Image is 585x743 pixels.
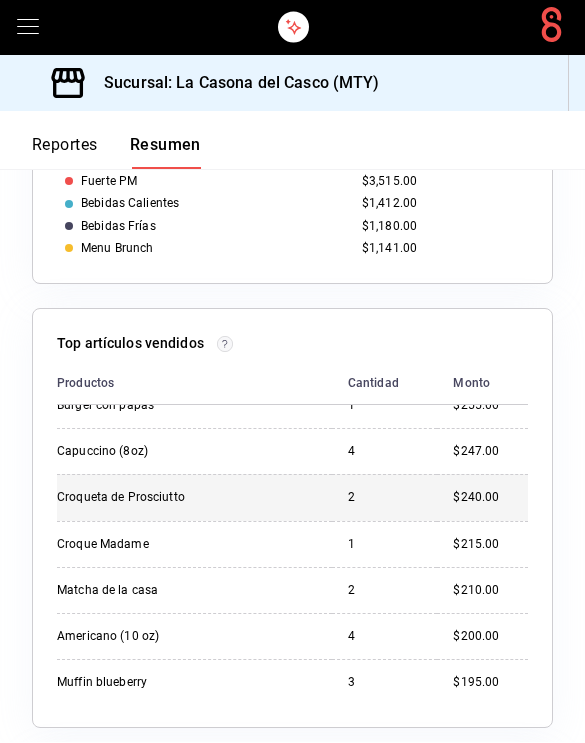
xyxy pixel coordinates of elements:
div: $200.00 [453,629,528,646]
div: Menu Brunch [81,242,153,256]
div: Bebidas Frías [81,220,156,234]
div: 2 [348,583,422,600]
div: 3 [348,675,422,692]
div: $210.00 [453,583,528,600]
div: Americano (10 oz) [57,629,257,646]
div: navigation tabs [32,136,201,170]
button: Resumen [130,136,201,170]
div: $195.00 [453,675,528,692]
th: Productos [57,363,332,406]
th: Cantidad [332,363,438,406]
div: 4 [348,629,422,646]
p: Top artículos vendidos [57,334,204,355]
div: $1,141.00 [362,242,520,256]
div: Matcha de la casa [57,583,257,600]
div: Muffin blueberry [57,675,257,692]
div: $3,515.00 [362,175,520,189]
div: Capuccino (8oz) [57,444,257,461]
div: $1,412.00 [362,197,520,211]
div: Burger con papas [57,398,257,415]
div: $215.00 [453,537,528,554]
div: Fuerte PM [81,175,137,189]
div: $247.00 [453,444,528,461]
div: Croque Madame [57,537,257,554]
div: 1 [348,398,422,415]
div: $240.00 [453,490,528,507]
div: 4 [348,444,422,461]
th: Monto [437,363,528,406]
h3: Sucursal: La Casona del Casco (MTY) [88,72,380,96]
div: Croqueta de Prosciutto [57,490,257,507]
button: open drawer [16,16,40,40]
div: $1,180.00 [362,220,520,234]
div: 2 [348,490,422,507]
div: 1 [348,537,422,554]
div: $255.00 [453,398,528,415]
div: Bebidas Calientes [81,197,179,211]
button: Reportes [32,136,98,170]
